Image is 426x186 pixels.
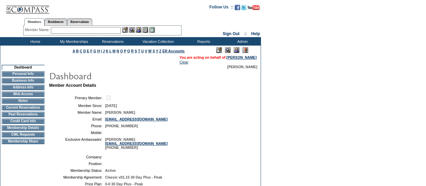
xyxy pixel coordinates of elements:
td: Reservations [93,37,131,46]
td: Position: [52,162,102,166]
a: B [76,49,79,53]
a: Z [159,49,162,53]
img: Impersonate [234,47,239,53]
span: 0-0 30 Day Plus - Peak [105,182,143,186]
a: Follow us on Twitter [241,7,247,11]
a: X [153,49,155,53]
img: View [129,27,135,33]
img: Log Concern/Member Elevation [242,47,248,53]
span: Classic v01.15 30 Day Plus - Peak [105,175,162,179]
a: N [117,49,119,53]
a: W [148,49,152,53]
td: Primary Member: [52,95,102,101]
td: Member Name: [52,110,102,114]
td: Admin [222,37,261,46]
td: Email: [52,117,102,121]
a: I [101,49,102,53]
a: Clear [179,60,188,64]
td: Follow Us :: [209,4,233,12]
td: Member Since: [52,104,102,108]
img: Become our fan on Facebook [235,5,240,10]
img: b_edit.gif [122,27,128,33]
td: Company: [52,155,102,159]
td: Current Reservations [2,105,44,110]
td: Vacation Collection [131,37,184,46]
a: G [93,49,96,53]
td: CWL Requests [2,132,44,137]
td: Past Reservations [2,112,44,117]
a: L [109,49,111,53]
td: Business Info [2,78,44,83]
a: ER Accounts [162,49,185,53]
td: Membership Agreement: [52,175,102,179]
a: F [90,49,93,53]
td: Address Info [2,85,44,90]
a: [EMAIL_ADDRESS][DOMAIN_NAME] [105,141,168,145]
a: Members [24,18,45,26]
a: M [112,49,116,53]
a: V [145,49,147,53]
a: Subscribe to our YouTube Channel [248,7,260,11]
a: Become our fan on Facebook [235,7,240,11]
a: Residences [44,18,67,25]
td: Mobile: [52,131,102,135]
td: Membership Status: [52,168,102,172]
a: R [131,49,134,53]
span: [PHONE_NUMBER] [105,124,138,128]
div: Member Name: [25,27,51,33]
td: Phone: [52,124,102,128]
a: Y [156,49,158,53]
a: D [83,49,86,53]
span: [PERSON_NAME] [105,110,135,114]
a: O [120,49,123,53]
img: View Mode [225,47,231,53]
img: Subscribe to our YouTube Channel [248,5,260,10]
td: Dashboard [2,65,44,70]
span: [PERSON_NAME] [PHONE_NUMBER] [105,137,168,150]
td: Home [15,37,54,46]
span: You are acting on behalf of: [179,55,257,59]
span: Active [105,168,116,172]
img: Follow us on Twitter [241,5,247,10]
b: Member Account Details [49,83,96,88]
span: [PERSON_NAME] [227,65,257,69]
a: C [79,49,82,53]
a: S [135,49,137,53]
td: Membership Details [2,125,44,131]
a: [PERSON_NAME] [227,55,257,59]
a: K [106,49,108,53]
img: Reservations [142,27,148,33]
td: Notes [2,98,44,104]
td: Web Access [2,91,44,97]
a: J [103,49,105,53]
a: T [138,49,140,53]
img: Impersonate [136,27,141,33]
td: Membership Share [2,139,44,144]
a: Reservations [67,18,92,25]
a: Sign Out [223,31,239,36]
img: b_calculator.gif [149,27,155,33]
a: [EMAIL_ADDRESS][DOMAIN_NAME] [105,117,168,121]
td: Credit Card Info [2,118,44,124]
img: pgTtlDashboard.gif [49,69,184,82]
a: Q [127,49,130,53]
a: U [141,49,144,53]
span: [DATE] [105,104,117,108]
td: My Memberships [54,37,93,46]
td: Personal Info [2,71,44,77]
td: Exclusive Ambassador: [52,137,102,150]
a: Help [251,31,260,36]
td: Price Plan: [52,182,102,186]
td: Reports [184,37,222,46]
span: :: [244,31,247,36]
a: A [73,49,75,53]
a: P [124,49,126,53]
a: H [97,49,100,53]
img: Edit Mode [216,47,222,53]
a: E [87,49,89,53]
